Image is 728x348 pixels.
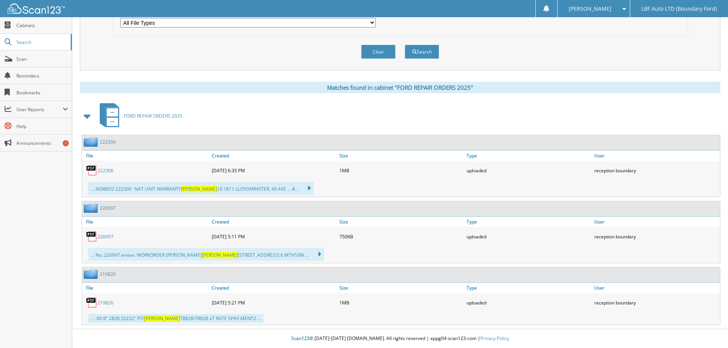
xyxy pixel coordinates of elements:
a: Type [465,283,592,293]
div: ... No: 226997 enitee. WORKORDER [PERSON_NAME] [STREET_ADDRESS] 6 MTHS/8K ... [88,248,324,261]
a: Privacy Policy [480,335,509,342]
img: PDF.png [86,231,97,242]
a: Created [210,151,337,161]
a: User [592,283,720,293]
span: [PERSON_NAME] [569,6,611,11]
div: ... :00 8" 2828 32222" PO’ 78828/78828 eT RATE SPAY.MENT2 ... [88,314,264,323]
div: reception boundary [592,163,720,178]
a: Size [337,217,465,227]
span: [PERSON_NAME] [144,315,180,322]
button: Clear [361,45,396,59]
a: Created [210,283,337,293]
a: Type [465,151,592,161]
span: Reminders [16,73,68,79]
div: uploaded [465,229,592,244]
iframe: Chat Widget [690,311,728,348]
span: [PERSON_NAME] [202,252,238,258]
img: scan123-logo-white.svg [8,3,65,14]
a: Size [337,283,465,293]
a: User [592,217,720,227]
div: [DATE] 5:11 PM [210,229,337,244]
a: 219826 [100,271,116,277]
a: File [82,151,210,161]
span: Help [16,123,68,129]
span: User Reports [16,106,63,113]
div: reception boundary [592,229,720,244]
span: Bookmarks [16,89,68,96]
span: Cabinets [16,22,68,29]
img: folder2.png [84,137,100,147]
span: Scan123 [291,335,310,342]
a: 222306 [97,167,113,174]
img: folder2.png [84,203,100,213]
span: Announcements [16,140,68,146]
a: Created [210,217,337,227]
span: FORD REPAIR ORDERS 2025 [124,113,182,119]
span: Search [16,39,67,45]
a: Size [337,151,465,161]
div: [DATE] 5:21 PM [210,295,337,310]
span: [PERSON_NAME] [181,186,217,192]
a: Type [465,217,592,227]
a: FORD REPAIR ORDERS 2025 [95,101,182,131]
div: 1MB [337,163,465,178]
div: © [DATE]-[DATE] [DOMAIN_NAME]. All rights reserved | appg04-scan123-com | [72,329,728,348]
div: [DATE] 6:35 PM [210,163,337,178]
div: ... NORBO2 222306 ‘ NAT UNIT WARRANTY 10 1811 LLOYDMINSTER, 49 AVE ... #... [88,182,314,195]
div: 1 [63,140,69,146]
div: 1MB [337,295,465,310]
span: LBF Auto LTD (Boundary Ford) [641,6,717,11]
span: Scan [16,56,68,62]
img: PDF.png [86,297,97,308]
button: Search [405,45,439,59]
img: folder2.png [84,269,100,279]
a: User [592,151,720,161]
div: uploaded [465,295,592,310]
img: PDF.png [86,165,97,176]
a: 226997 [97,233,113,240]
div: Matches found in cabinet "FORD REPAIR ORDERS 2025" [80,82,720,93]
a: 222306 [100,139,116,145]
a: 226997 [100,205,116,211]
div: 750KB [337,229,465,244]
a: File [82,217,210,227]
div: uploaded [465,163,592,178]
a: 219826 [97,299,113,306]
div: reception boundary [592,295,720,310]
a: File [82,283,210,293]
